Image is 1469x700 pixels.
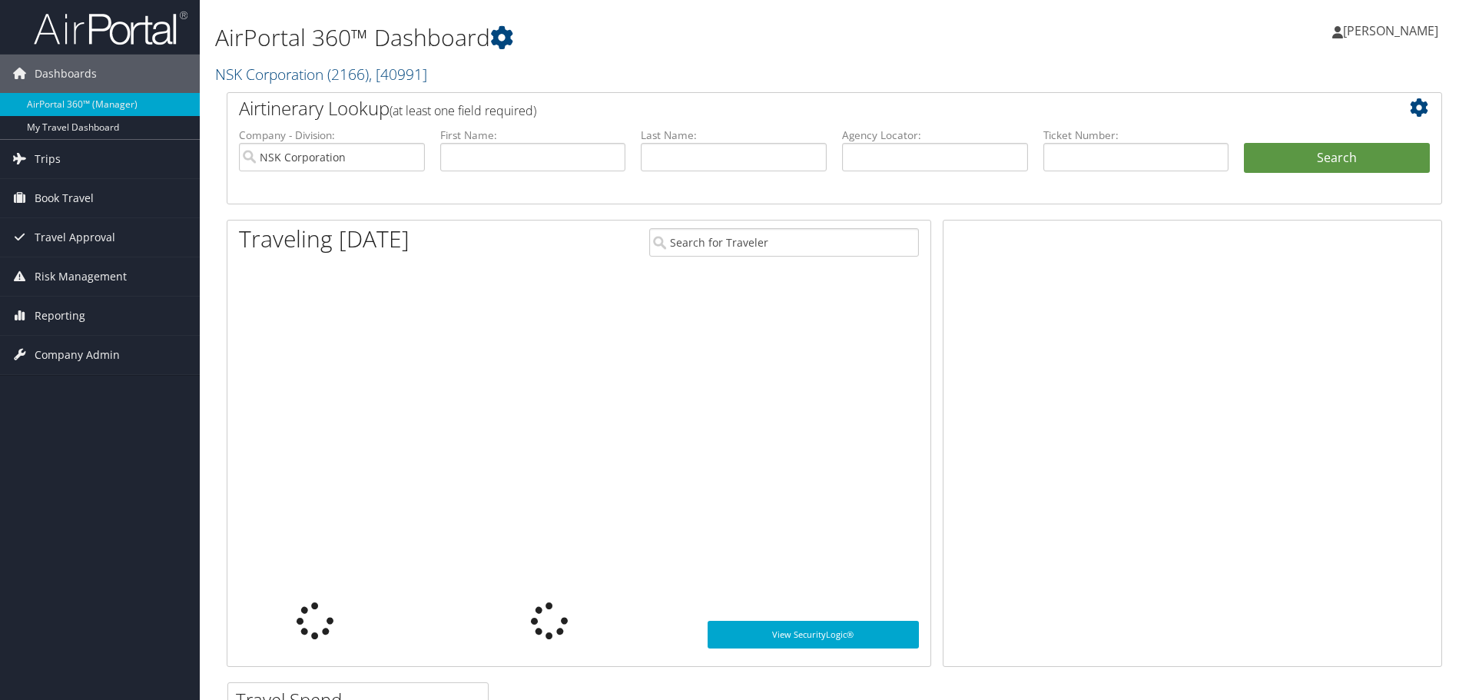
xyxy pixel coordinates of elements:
[649,228,919,257] input: Search for Traveler
[215,64,427,85] a: NSK Corporation
[35,140,61,178] span: Trips
[239,95,1328,121] h2: Airtinerary Lookup
[641,128,827,143] label: Last Name:
[35,179,94,217] span: Book Travel
[239,223,410,255] h1: Traveling [DATE]
[390,102,536,119] span: (at least one field required)
[708,621,919,649] a: View SecurityLogic®
[1343,22,1438,39] span: [PERSON_NAME]
[440,128,626,143] label: First Name:
[34,10,187,46] img: airportal-logo.png
[35,257,127,296] span: Risk Management
[327,64,369,85] span: ( 2166 )
[1043,128,1229,143] label: Ticket Number:
[35,336,120,374] span: Company Admin
[239,128,425,143] label: Company - Division:
[1332,8,1454,54] a: [PERSON_NAME]
[35,218,115,257] span: Travel Approval
[35,297,85,335] span: Reporting
[842,128,1028,143] label: Agency Locator:
[215,22,1041,54] h1: AirPortal 360™ Dashboard
[1244,143,1430,174] button: Search
[369,64,427,85] span: , [ 40991 ]
[35,55,97,93] span: Dashboards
